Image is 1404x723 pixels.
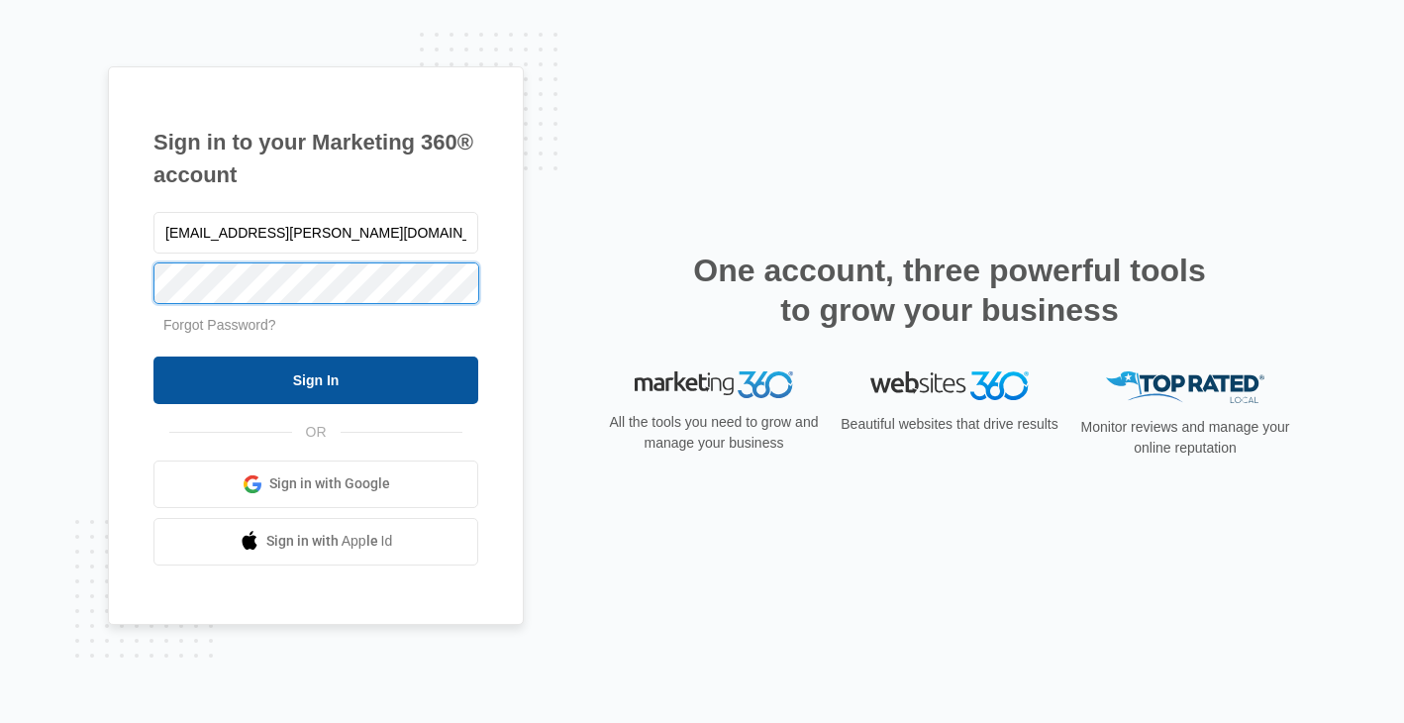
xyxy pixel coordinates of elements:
img: Top Rated Local [1106,371,1264,404]
img: Websites 360 [870,371,1029,400]
a: Forgot Password? [163,317,276,333]
a: Sign in with Apple Id [153,518,478,566]
p: Monitor reviews and manage your online reputation [1074,417,1296,459]
input: Sign In [153,357,478,404]
h2: One account, three powerful tools to grow your business [687,251,1212,330]
input: Email [153,212,478,254]
span: OR [292,422,341,443]
img: Marketing 360 [635,371,793,399]
h1: Sign in to your Marketing 360® account [153,126,478,191]
p: Beautiful websites that drive results [839,414,1060,435]
span: Sign in with Apple Id [266,531,393,552]
a: Sign in with Google [153,461,478,508]
span: Sign in with Google [269,473,390,494]
p: All the tools you need to grow and manage your business [603,412,825,454]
